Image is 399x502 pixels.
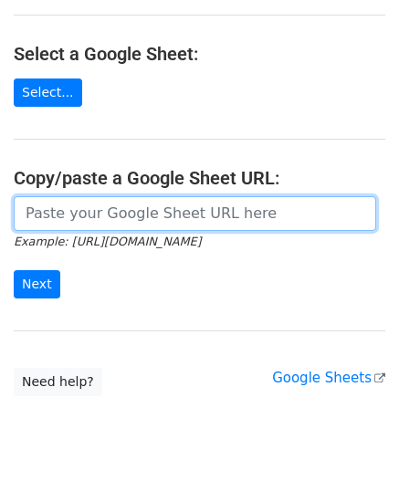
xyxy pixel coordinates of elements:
input: Paste your Google Sheet URL here [14,196,376,231]
input: Next [14,270,60,298]
a: Select... [14,78,82,107]
div: Widget Obrolan [308,414,399,502]
iframe: Chat Widget [308,414,399,502]
a: Need help? [14,368,102,396]
small: Example: [URL][DOMAIN_NAME] [14,235,201,248]
a: Google Sheets [272,370,385,386]
h4: Select a Google Sheet: [14,43,385,65]
h4: Copy/paste a Google Sheet URL: [14,167,385,189]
